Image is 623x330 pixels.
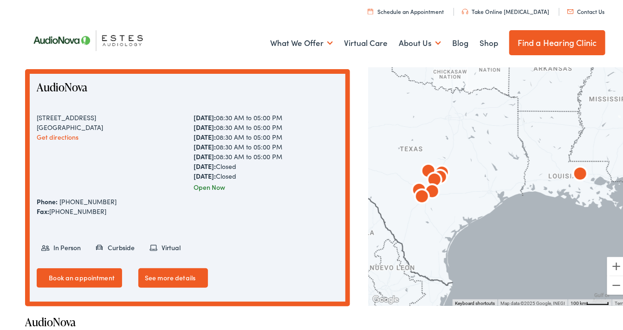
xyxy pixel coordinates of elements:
div: AudioNova [417,159,440,181]
strong: [DATE]: [194,121,216,130]
a: AudioNova [25,312,76,328]
a: Take Online [MEDICAL_DATA] [462,6,550,13]
div: Open Now [194,181,338,190]
a: Schedule an Appointment [368,6,444,13]
div: [PHONE_NUMBER] [37,205,338,214]
div: AudioNova [408,178,430,201]
strong: Phone: [37,195,58,204]
strong: [DATE]: [194,160,216,169]
a: Blog [452,24,468,58]
strong: [DATE]: [194,111,216,120]
strong: [DATE]: [194,130,216,140]
button: Keyboard shortcuts [455,298,495,305]
div: 08:30 AM to 05:00 PM 08:30 AM to 05:00 PM 08:30 AM to 05:00 PM 08:30 AM to 05:00 PM 08:30 AM to 0... [194,111,338,179]
li: Curbside [91,238,141,254]
strong: [DATE]: [194,150,216,159]
img: utility icon [567,7,574,12]
a: Book an appointment [37,266,122,286]
div: [STREET_ADDRESS] [37,111,182,121]
a: Find a Hearing Clinic [509,28,605,53]
a: [PHONE_NUMBER] [59,195,117,204]
a: Open this area in Google Maps (opens a new window) [370,292,401,304]
strong: [DATE]: [194,169,216,179]
button: Map Scale: 100 km per 45 pixels [568,298,612,304]
a: Shop [480,24,498,58]
img: Google [370,292,401,304]
a: What We Offer [270,24,333,58]
li: In Person [37,238,87,254]
div: AudioNova [429,165,451,188]
strong: [DATE]: [194,140,216,149]
a: AudioNova [37,78,87,93]
div: AudioNova [423,168,446,190]
img: utility icon [462,7,468,13]
a: Contact Us [567,6,605,13]
div: AudioNova [569,162,591,184]
strong: Fax: [37,205,49,214]
a: About Us [399,24,441,58]
div: AudioNova [411,185,433,207]
a: Get directions [37,130,78,140]
span: Map data ©2025 Google, INEGI [500,299,565,304]
div: [GEOGRAPHIC_DATA] [37,121,182,130]
div: AudioNova [421,180,443,202]
li: Virtual [145,238,187,254]
a: See more details [138,266,208,286]
img: utility icon [368,6,373,13]
div: AudioNova [431,161,453,183]
span: 100 km [571,299,586,304]
a: Virtual Care [344,24,388,58]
